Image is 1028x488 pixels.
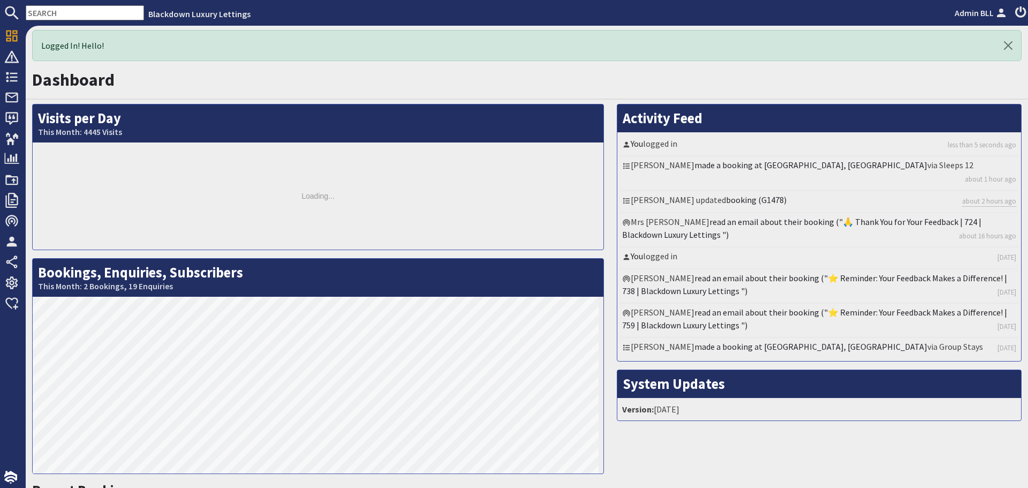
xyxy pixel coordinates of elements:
[26,5,144,20] input: SEARCH
[948,140,1016,150] a: less than 5 seconds ago
[955,6,1009,19] a: Admin BLL
[623,375,725,393] a: System Updates
[620,401,1018,418] li: [DATE]
[997,287,1016,297] a: [DATE]
[623,109,702,127] a: Activity Feed
[959,231,1016,241] a: about 16 hours ago
[38,281,598,291] small: This Month: 2 Bookings, 19 Enquiries
[620,304,1018,338] li: [PERSON_NAME]
[962,196,1016,207] a: about 2 hours ago
[622,307,1007,331] a: read an email about their booking ("⭐ Reminder: Your Feedback Makes a Difference! | 759 | Blackdo...
[997,321,1016,332] a: [DATE]
[620,247,1018,269] li: logged in
[620,135,1018,156] li: logged in
[32,69,115,91] a: Dashboard
[4,471,17,484] img: staytech_i_w-64f4e8e9ee0a9c174fd5317b4b171b261742d2d393467e5bdba4413f4f884c10.svg
[694,160,927,170] a: made a booking at [GEOGRAPHIC_DATA], [GEOGRAPHIC_DATA]
[694,341,927,352] a: made a booking at [GEOGRAPHIC_DATA], [GEOGRAPHIC_DATA]
[620,156,1018,191] li: [PERSON_NAME] via Sleeps 12
[620,338,1018,358] li: [PERSON_NAME] via Group Stays
[620,213,1018,247] li: Mrs [PERSON_NAME]
[631,138,643,149] a: You
[997,252,1016,262] a: [DATE]
[997,343,1016,353] a: [DATE]
[38,127,598,137] small: This Month: 4445 Visits
[622,404,654,415] strong: Version:
[631,251,643,261] a: You
[726,194,787,205] a: booking (G1478)
[33,142,603,250] div: Loading...
[148,9,251,19] a: Blackdown Luxury Lettings
[32,30,1022,61] div: Logged In! Hello!
[622,216,981,240] a: read an email about their booking ("🙏 Thank You for Your Feedback | 724 | Blackdown Luxury Lettin...
[620,191,1018,213] li: [PERSON_NAME] updated
[965,174,1016,184] a: about 1 hour ago
[622,273,1007,296] a: read an email about their booking ("⭐ Reminder: Your Feedback Makes a Difference! | 738 | Blackdo...
[33,259,603,297] h2: Bookings, Enquiries, Subscribers
[33,104,603,142] h2: Visits per Day
[620,269,1018,304] li: [PERSON_NAME]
